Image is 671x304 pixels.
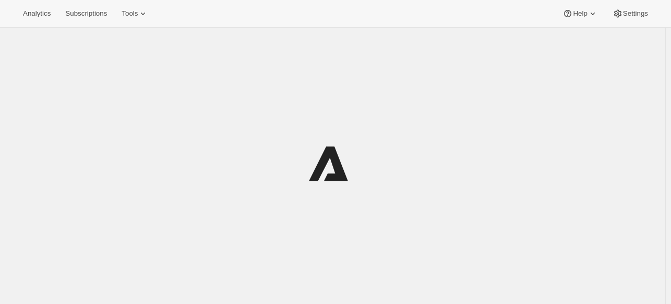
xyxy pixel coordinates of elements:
button: Settings [606,6,654,21]
span: Help [573,9,587,18]
span: Subscriptions [65,9,107,18]
button: Help [556,6,604,21]
span: Analytics [23,9,51,18]
button: Analytics [17,6,57,21]
span: Tools [122,9,138,18]
button: Subscriptions [59,6,113,21]
span: Settings [623,9,648,18]
button: Tools [115,6,154,21]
